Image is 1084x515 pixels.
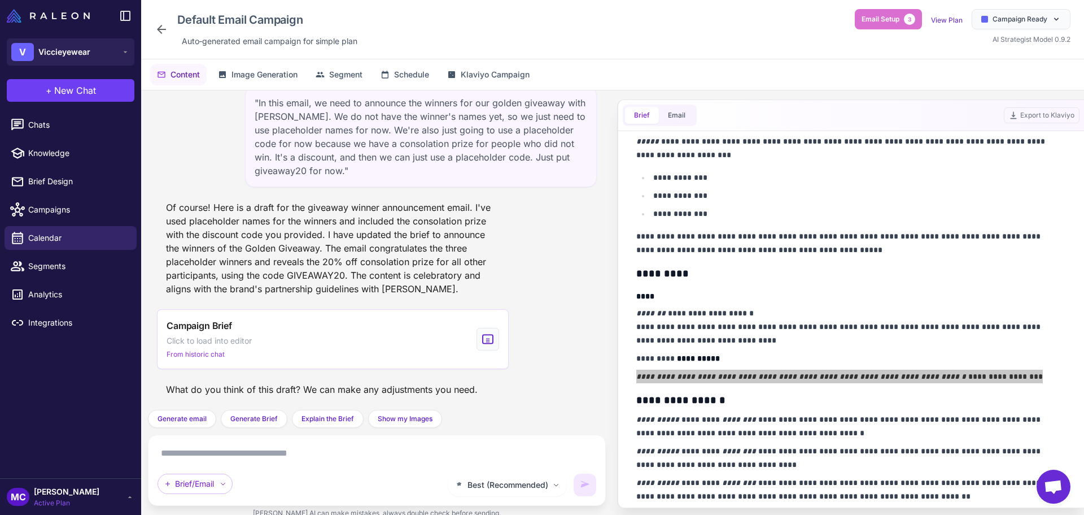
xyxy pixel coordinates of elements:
[5,113,137,137] a: Chats
[440,64,536,85] button: Klaviyo Campaign
[34,498,99,508] span: Active Plan
[230,414,278,424] span: Generate Brief
[309,64,369,85] button: Segment
[7,9,90,23] img: Raleon Logo
[329,68,362,81] span: Segment
[904,14,915,25] span: 3
[158,414,207,424] span: Generate email
[28,147,128,159] span: Knowledge
[7,79,134,102] button: +New Chat
[467,479,548,491] span: Best (Recommended)
[5,254,137,278] a: Segments
[1004,107,1079,123] button: Export to Klaviyo
[173,9,362,31] div: Click to edit campaign name
[231,68,298,81] span: Image Generation
[7,9,94,23] a: Raleon Logo
[221,410,287,428] button: Generate Brief
[28,260,128,272] span: Segments
[448,474,567,496] button: Best (Recommended)
[855,9,922,29] button: Email Setup3
[158,474,233,494] div: Brief/Email
[292,410,364,428] button: Explain the Brief
[5,198,137,222] a: Campaigns
[625,107,659,124] button: Brief
[28,119,128,131] span: Chats
[34,486,99,498] span: [PERSON_NAME]
[150,64,207,85] button: Content
[28,317,128,329] span: Integrations
[993,14,1047,24] span: Campaign Ready
[157,196,509,300] div: Of course! Here is a draft for the giveaway winner announcement email. I've used placeholder name...
[5,141,137,165] a: Knowledge
[374,64,436,85] button: Schedule
[167,319,232,332] span: Campaign Brief
[659,107,694,124] button: Email
[28,175,128,188] span: Brief Design
[1037,470,1070,504] div: Open chat
[28,288,128,301] span: Analytics
[148,410,216,428] button: Generate email
[46,84,52,97] span: +
[167,349,225,360] span: From historic chat
[171,68,200,81] span: Content
[182,35,357,47] span: Auto‑generated email campaign for simple plan
[931,16,963,24] a: View Plan
[461,68,530,81] span: Klaviyo Campaign
[211,64,304,85] button: Image Generation
[5,311,137,335] a: Integrations
[11,43,34,61] div: V
[28,204,128,216] span: Campaigns
[157,378,487,401] div: What do you think of this draft? We can make any adjustments you need.
[5,170,137,193] a: Brief Design
[993,35,1070,44] span: AI Strategist Model 0.9.2
[7,488,29,506] div: MC
[378,414,432,424] span: Show my Images
[368,410,442,428] button: Show my Images
[38,46,90,58] span: Viccieyewear
[177,33,362,50] div: Click to edit description
[7,38,134,66] button: VViccieyewear
[5,226,137,250] a: Calendar
[28,232,128,244] span: Calendar
[5,283,137,306] a: Analytics
[394,68,429,81] span: Schedule
[167,335,252,347] span: Click to load into editor
[301,414,354,424] span: Explain the Brief
[54,84,96,97] span: New Chat
[245,86,597,187] div: "In this email, we need to announce the winners for our golden giveaway with [PERSON_NAME]. We do...
[862,14,899,24] span: Email Setup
